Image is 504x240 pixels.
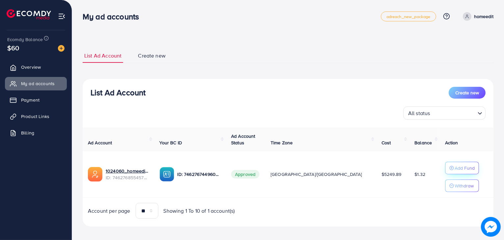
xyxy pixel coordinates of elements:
[7,43,19,53] span: $60
[164,207,235,215] span: Showing 1 To 10 of 1 account(s)
[21,113,49,120] span: Product Links
[177,170,221,178] p: ID: 7462767449604177937
[21,130,34,136] span: Billing
[21,80,55,87] span: My ad accounts
[5,93,67,107] a: Payment
[106,168,149,181] div: <span class='underline'>1024060_homeedit7_1737561213516</span></br>7462768554572742672
[481,217,501,237] img: image
[445,162,479,174] button: Add Fund
[382,171,401,178] span: $5249.89
[455,182,474,190] p: Withdraw
[5,60,67,74] a: Overview
[21,97,40,103] span: Payment
[231,170,259,179] span: Approved
[460,12,493,21] a: homeedit
[432,107,475,118] input: Search for option
[381,12,436,21] a: adreach_new_package
[414,171,425,178] span: $1.32
[382,139,391,146] span: Cost
[5,77,67,90] a: My ad accounts
[455,164,475,172] p: Add Fund
[386,14,431,19] span: adreach_new_package
[7,36,43,43] span: Ecomdy Balance
[414,139,432,146] span: Balance
[84,52,121,60] span: List Ad Account
[5,126,67,139] a: Billing
[91,88,146,97] h3: List Ad Account
[403,107,486,120] div: Search for option
[83,12,144,21] h3: My ad accounts
[271,139,293,146] span: Time Zone
[58,45,65,52] img: image
[7,9,51,19] img: logo
[21,64,41,70] span: Overview
[160,139,182,146] span: Your BC ID
[88,167,102,181] img: ic-ads-acc.e4c84228.svg
[88,139,112,146] span: Ad Account
[106,168,149,174] a: 1024060_homeedit7_1737561213516
[231,133,255,146] span: Ad Account Status
[106,174,149,181] span: ID: 7462768554572742672
[5,110,67,123] a: Product Links
[474,12,493,20] p: homeedit
[160,167,174,181] img: ic-ba-acc.ded83a64.svg
[445,139,458,146] span: Action
[138,52,166,60] span: Create new
[58,12,66,20] img: menu
[88,207,130,215] span: Account per page
[445,180,479,192] button: Withdraw
[407,108,432,118] span: All status
[271,171,362,178] span: [GEOGRAPHIC_DATA]/[GEOGRAPHIC_DATA]
[449,87,486,99] button: Create new
[455,89,479,96] span: Create new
